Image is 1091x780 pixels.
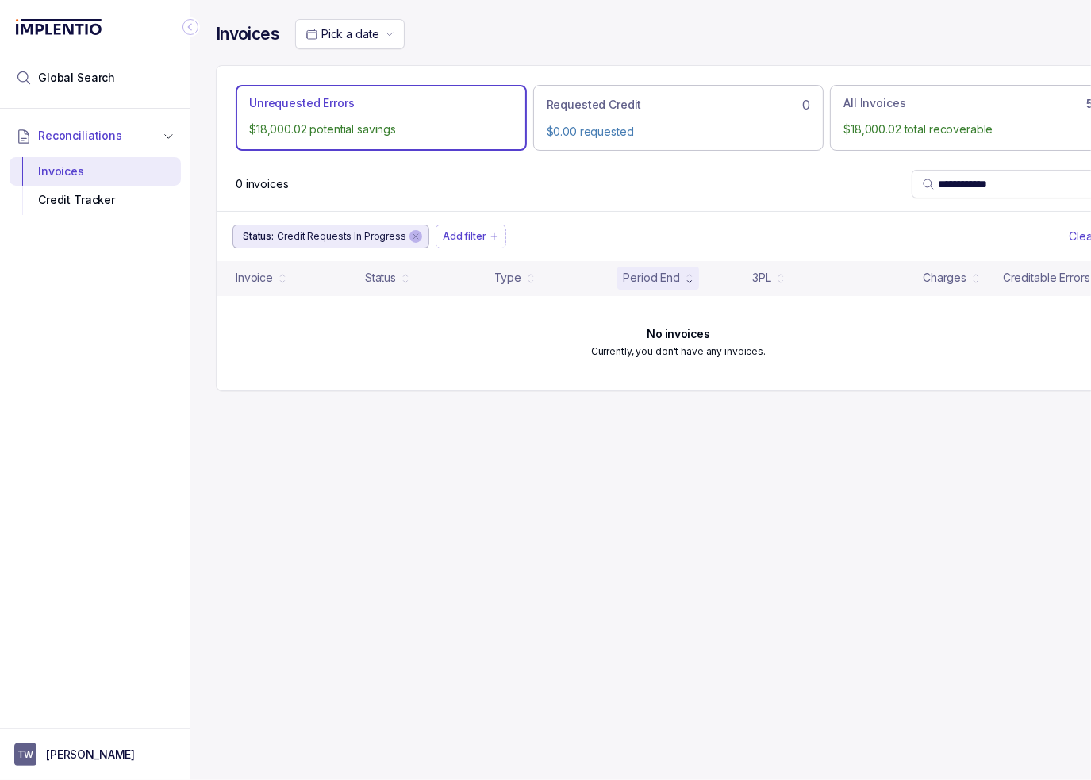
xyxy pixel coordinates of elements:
div: Invoices [22,157,168,186]
div: Status [365,270,396,286]
p: Status: [243,229,274,244]
span: Global Search [38,70,115,86]
h6: No invoices [647,328,709,340]
p: 0 invoices [236,176,289,192]
search: Date Range Picker [305,26,378,42]
button: Date Range Picker [295,19,405,49]
div: Collapse Icon [181,17,200,37]
p: $18,000.02 potential savings [249,121,513,137]
p: Currently, you don't have any invoices. [591,344,766,359]
span: Pick a date [321,27,378,40]
span: Reconciliations [38,128,122,144]
p: Requested Credit [547,97,642,113]
div: Credit Tracker [22,186,168,214]
div: Type [494,270,521,286]
button: User initials[PERSON_NAME] [14,743,176,766]
div: Invoice [236,270,273,286]
div: 3PL [752,270,771,286]
button: Reconciliations [10,118,181,153]
div: Remaining page entries [236,176,289,192]
p: Credit Requests In Progress [277,229,406,244]
div: remove content [409,230,422,243]
h4: Invoices [216,23,279,45]
ul: Filter Group [232,225,1066,248]
div: 0 [547,95,811,114]
button: Filter Chip Credit Requests In Progress [232,225,429,248]
div: Reconciliations [10,154,181,218]
button: Filter Chip Add filter [436,225,506,248]
div: Period End [624,270,681,286]
p: [PERSON_NAME] [46,747,135,763]
p: Unrequested Errors [249,95,354,111]
p: $0.00 requested [547,124,811,140]
p: Add filter [443,229,486,244]
p: All Invoices [843,95,905,111]
div: Charges [923,270,966,286]
span: User initials [14,743,36,766]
